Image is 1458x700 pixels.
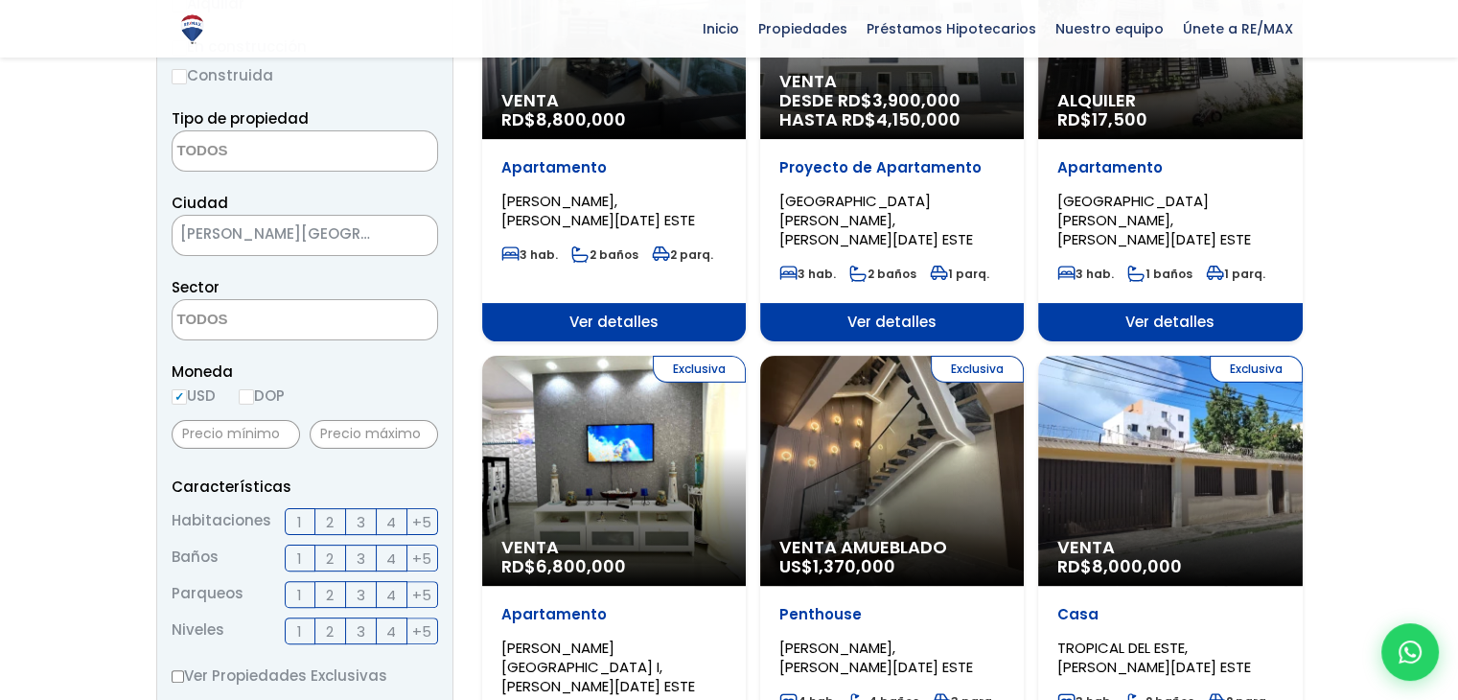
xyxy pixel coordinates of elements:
span: 2 [326,619,334,643]
p: Apartamento [501,605,727,624]
span: Venta Amueblado [779,538,1005,557]
span: US$ [779,554,895,578]
span: Exclusiva [1210,356,1303,383]
p: Apartamento [1057,158,1283,177]
span: 2 [326,510,334,534]
p: Penthouse [779,605,1005,624]
span: 8,800,000 [536,107,626,131]
span: 4 [386,583,396,607]
span: 1 baños [1127,266,1192,282]
span: 1 [297,619,302,643]
span: 8,000,000 [1092,554,1182,578]
span: SANTO DOMINGO NORTE [173,221,389,247]
span: 1 parq. [1206,266,1265,282]
span: 2 [326,547,334,571]
img: Logo de REMAX [175,12,209,46]
span: Baños [172,545,219,572]
span: Niveles [172,618,224,644]
span: Exclusiva [931,356,1024,383]
span: 1 [297,547,302,571]
span: 17,500 [1092,107,1147,131]
span: Moneda [172,360,438,384]
textarea: Search [173,300,359,341]
p: Proyecto de Apartamento [779,158,1005,177]
span: 4 [386,619,396,643]
label: Ver Propiedades Exclusivas [172,664,438,688]
span: HASTA RD$ [779,110,1005,129]
span: 3 [357,583,365,607]
input: Construida [172,69,187,84]
span: Inicio [693,14,749,43]
span: 1,370,000 [813,554,895,578]
span: 4 [386,510,396,534]
span: SANTO DOMINGO NORTE [172,215,438,256]
span: 3 hab. [779,266,836,282]
span: +5 [412,547,431,571]
span: Ver detalles [482,303,746,341]
p: Características [172,475,438,499]
span: RD$ [1057,107,1147,131]
span: Ciudad [172,193,228,213]
span: TROPICAL DEL ESTE, [PERSON_NAME][DATE] ESTE [1057,638,1251,677]
span: [PERSON_NAME], [PERSON_NAME][DATE] ESTE [779,638,973,677]
input: USD [172,389,187,405]
span: 4 [386,547,396,571]
span: Nuestro equipo [1046,14,1173,43]
p: Casa [1057,605,1283,624]
p: Apartamento [501,158,727,177]
span: Venta [779,72,1005,91]
span: 3 hab. [501,246,558,263]
span: Ver detalles [760,303,1024,341]
span: 4,150,000 [876,107,960,131]
span: 3,900,000 [872,88,960,112]
span: [PERSON_NAME][GEOGRAPHIC_DATA] I, [PERSON_NAME][DATE] ESTE [501,638,695,696]
span: Venta [1057,538,1283,557]
span: 2 parq. [652,246,713,263]
span: Venta [501,91,727,110]
span: 1 parq. [930,266,989,282]
span: Parqueos [172,581,243,608]
span: +5 [412,583,431,607]
span: 1 [297,583,302,607]
span: Únete a RE/MAX [1173,14,1303,43]
span: 6,800,000 [536,554,626,578]
span: 2 [326,583,334,607]
span: Alquiler [1057,91,1283,110]
span: RD$ [501,554,626,578]
input: Precio máximo [310,420,438,449]
span: 3 [357,510,365,534]
label: DOP [239,384,285,408]
button: Remove all items [389,221,418,251]
span: 2 baños [849,266,916,282]
span: Préstamos Hipotecarios [857,14,1046,43]
span: +5 [412,510,431,534]
textarea: Search [173,131,359,173]
span: 1 [297,510,302,534]
span: Tipo de propiedad [172,108,309,128]
span: RD$ [501,107,626,131]
label: USD [172,384,216,408]
span: +5 [412,619,431,643]
span: × [408,227,418,245]
span: 3 [357,619,365,643]
span: DESDE RD$ [779,91,1005,129]
span: [PERSON_NAME], [PERSON_NAME][DATE] ESTE [501,191,695,230]
span: 2 baños [571,246,638,263]
span: Venta [501,538,727,557]
input: Ver Propiedades Exclusivas [172,670,184,683]
span: Ver detalles [1038,303,1302,341]
span: Propiedades [749,14,857,43]
span: Exclusiva [653,356,746,383]
label: Construida [172,63,438,87]
input: DOP [239,389,254,405]
input: Precio mínimo [172,420,300,449]
span: 3 [357,547,365,571]
span: [GEOGRAPHIC_DATA][PERSON_NAME], [PERSON_NAME][DATE] ESTE [779,191,973,249]
span: 3 hab. [1057,266,1114,282]
span: Habitaciones [172,508,271,535]
span: [GEOGRAPHIC_DATA][PERSON_NAME], [PERSON_NAME][DATE] ESTE [1057,191,1251,249]
span: RD$ [1057,554,1182,578]
span: Sector [172,277,220,297]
